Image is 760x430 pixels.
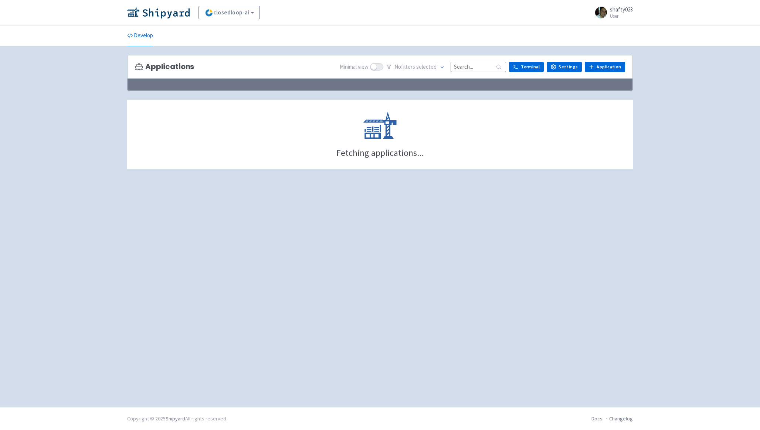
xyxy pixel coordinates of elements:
a: Docs [591,415,603,422]
span: selected [416,63,437,70]
a: shafty023 User [591,7,633,18]
h3: Applications [135,62,194,71]
img: Shipyard logo [127,7,190,18]
a: Changelog [609,415,633,422]
a: Terminal [509,62,544,72]
span: No filter s [394,63,437,71]
a: Application [585,62,625,72]
a: Settings [547,62,582,72]
span: Minimal view [340,63,369,71]
a: Develop [127,25,153,46]
a: Shipyard [166,415,185,422]
a: closedloop-ai [199,6,260,19]
div: Copyright © 2025 All rights reserved. [127,415,227,423]
div: Fetching applications... [336,149,424,157]
span: shafty023 [610,6,633,13]
input: Search... [451,62,506,72]
small: User [610,14,633,18]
